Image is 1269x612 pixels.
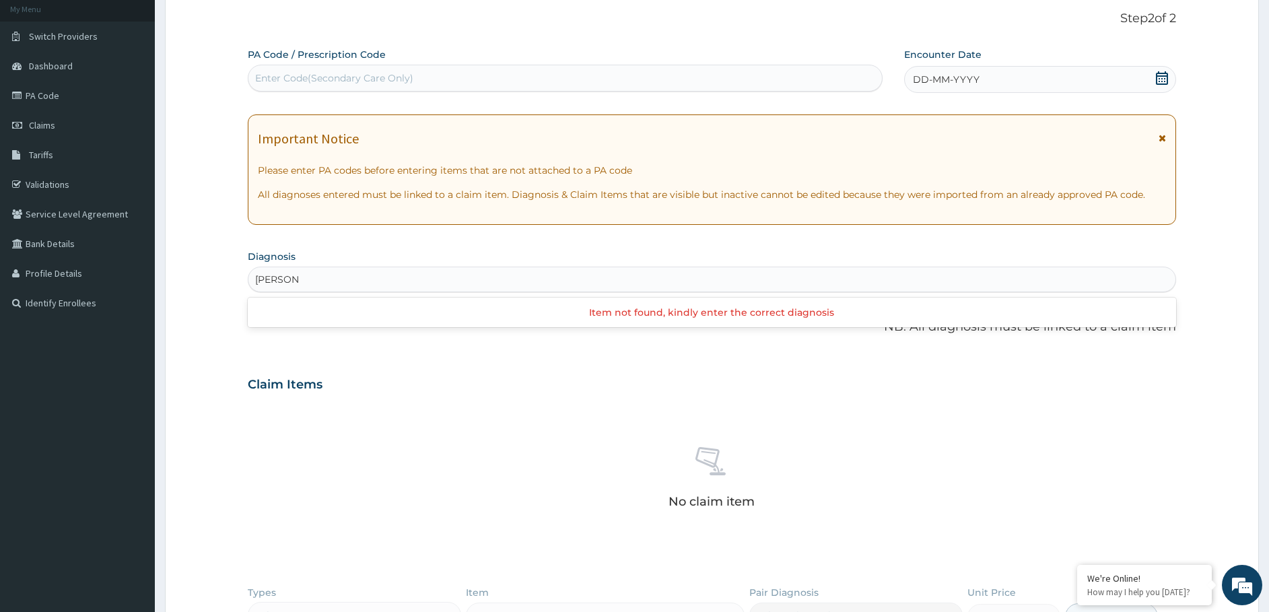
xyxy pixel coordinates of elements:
span: Switch Providers [29,30,98,42]
span: Dashboard [29,60,73,72]
p: Please enter PA codes before entering items that are not attached to a PA code [258,164,1167,177]
div: We're Online! [1087,572,1202,584]
span: We're online! [78,170,186,306]
span: DD-MM-YYYY [913,73,980,86]
h3: Claim Items [248,378,322,393]
label: Encounter Date [904,48,982,61]
textarea: Type your message and hit 'Enter' [7,368,256,415]
div: Chat with us now [70,75,226,93]
p: No claim item [668,495,755,508]
span: Claims [29,119,55,131]
div: Enter Code(Secondary Care Only) [255,71,413,85]
div: Minimize live chat window [221,7,253,39]
div: Item not found, kindly enter the correct diagnosis [248,300,1177,325]
img: d_794563401_company_1708531726252_794563401 [25,67,55,101]
label: PA Code / Prescription Code [248,48,386,61]
p: Step 2 of 2 [248,11,1177,26]
p: All diagnoses entered must be linked to a claim item. Diagnosis & Claim Items that are visible bu... [258,188,1167,201]
label: Diagnosis [248,250,296,263]
span: Tariffs [29,149,53,161]
h1: Important Notice [258,131,359,146]
p: How may I help you today? [1087,586,1202,598]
